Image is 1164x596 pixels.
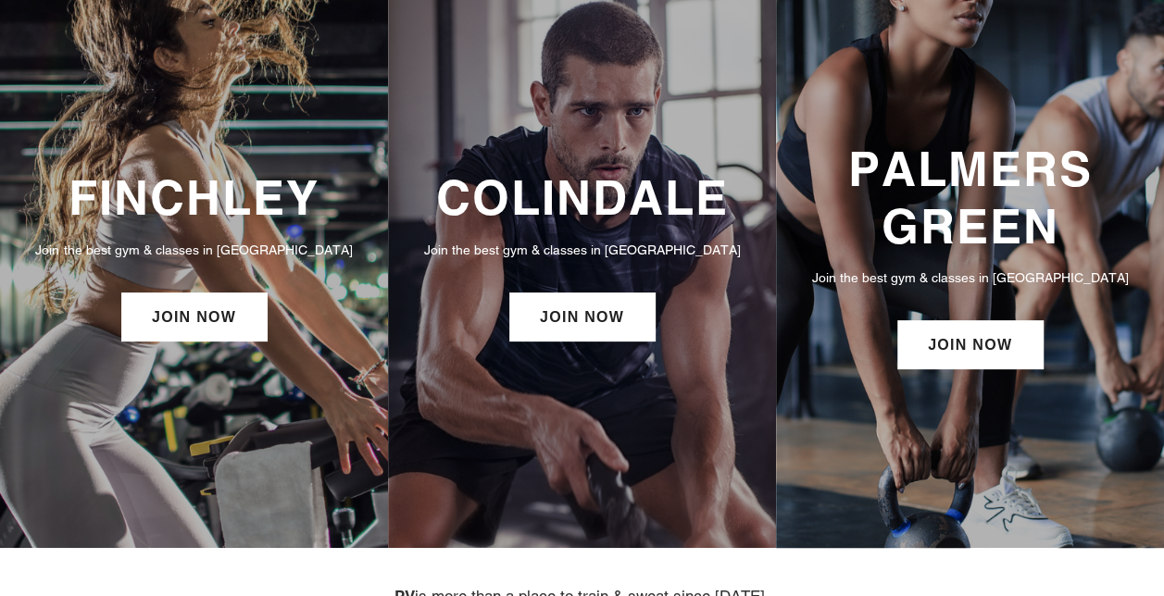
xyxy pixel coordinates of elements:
[121,292,267,341] a: JOIN NOW: Finchley Membership
[19,240,369,260] p: Join the best gym & classes in [GEOGRAPHIC_DATA]
[509,292,655,341] a: JOIN NOW: Colindale Membership
[407,240,757,260] p: Join the best gym & classes in [GEOGRAPHIC_DATA]
[795,141,1145,255] h3: PALMERS GREEN
[897,320,1043,368] a: JOIN NOW: Palmers Green Membership
[407,169,757,226] h3: COLINDALE
[19,169,369,226] h3: FINCHLEY
[795,267,1145,288] p: Join the best gym & classes in [GEOGRAPHIC_DATA]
